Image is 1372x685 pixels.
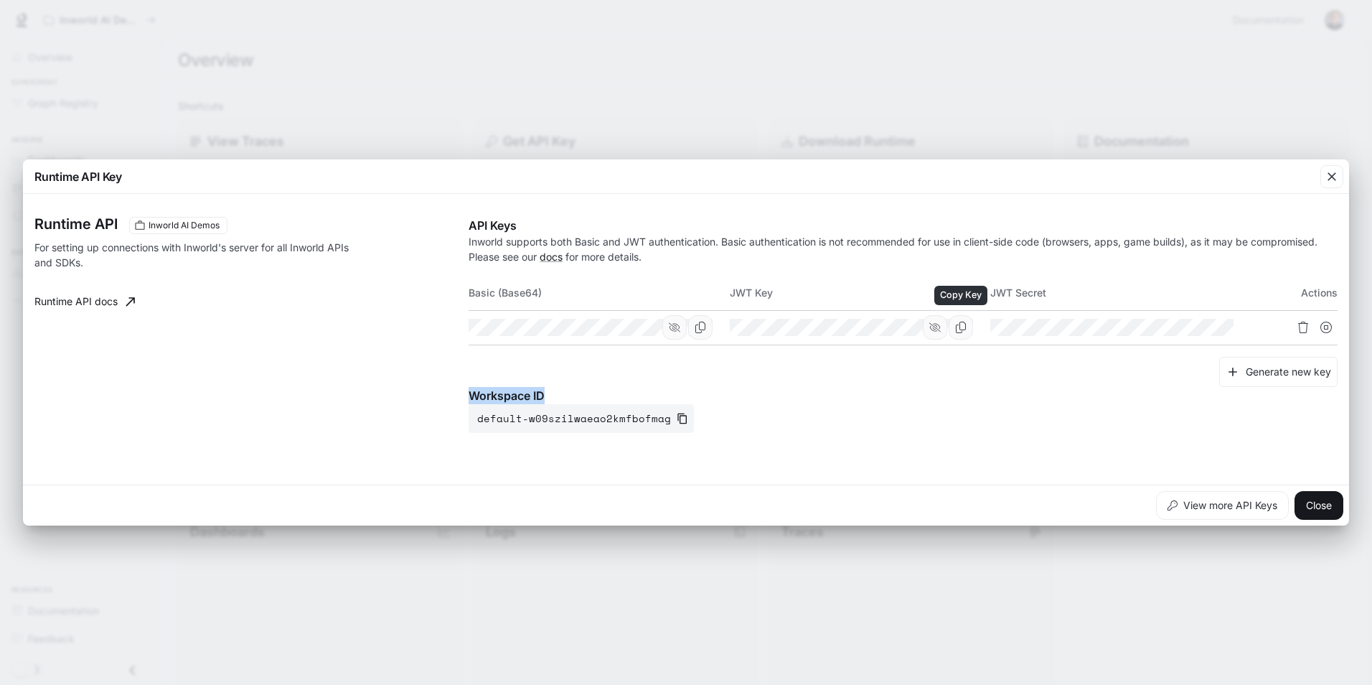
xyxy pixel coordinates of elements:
button: default-w09szilwaeao2kmfbofmag [469,404,694,433]
th: JWT Key [730,276,990,310]
a: docs [540,251,563,263]
button: Suspend API key [1315,316,1338,339]
th: Basic (Base64) [469,276,729,310]
button: Delete API key [1292,316,1315,339]
p: For setting up connections with Inworld's server for all Inworld APIs and SDKs. [34,240,352,270]
button: Generate new key [1219,357,1338,388]
p: Runtime API Key [34,168,122,185]
span: Inworld AI Demos [143,219,225,232]
h3: Runtime API [34,217,118,231]
th: Actions [1251,276,1338,310]
p: Inworld supports both Basic and JWT authentication. Basic authentication is not recommended for u... [469,234,1338,264]
button: View more API Keys [1156,491,1289,520]
button: Copy Basic (Base64) [688,315,713,340]
p: API Keys [469,217,1338,234]
button: Close [1295,491,1343,520]
a: Runtime API docs [29,287,141,316]
div: Copy Key [934,286,987,305]
th: JWT Secret [990,276,1251,310]
button: Copy Key [949,315,973,340]
p: Workspace ID [469,387,1338,404]
div: These keys will apply to your current workspace only [129,217,227,234]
